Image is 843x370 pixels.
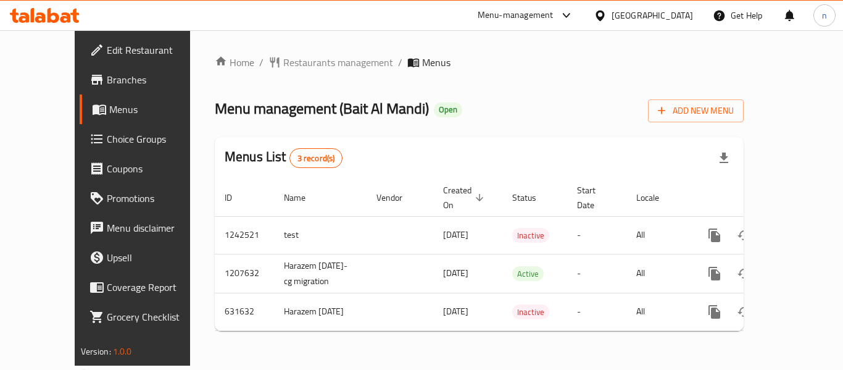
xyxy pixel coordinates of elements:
button: Add New Menu [648,99,744,122]
span: Status [512,190,552,205]
span: Inactive [512,229,549,243]
th: Actions [690,179,828,217]
div: [GEOGRAPHIC_DATA] [612,9,693,22]
td: - [567,293,626,330]
span: Version: [81,343,111,359]
td: All [626,216,690,254]
span: Vendor [376,190,418,205]
span: Edit Restaurant [107,43,206,57]
button: more [700,259,729,288]
a: Choice Groups [80,124,215,154]
li: / [259,55,264,70]
span: Locale [636,190,675,205]
div: Total records count [289,148,343,168]
span: Grocery Checklist [107,309,206,324]
span: Menus [422,55,451,70]
span: Menu management ( Bait Al Mandi ) [215,95,429,122]
td: All [626,254,690,293]
nav: breadcrumb [215,55,744,70]
a: Coupons [80,154,215,183]
li: / [398,55,402,70]
span: Open [434,104,462,115]
div: Inactive [512,305,549,319]
button: Change Status [729,297,759,327]
span: Inactive [512,305,549,319]
td: 631632 [215,293,274,330]
a: Grocery Checklist [80,302,215,332]
span: Menu disclaimer [107,221,206,235]
span: Coverage Report [107,280,206,295]
span: 1.0.0 [113,343,132,359]
button: more [700,221,729,250]
button: Change Status [729,259,759,288]
a: Coverage Report [80,272,215,302]
div: Active [512,266,544,281]
td: 1242521 [215,216,274,254]
div: Export file [709,143,739,173]
td: - [567,216,626,254]
span: [DATE] [443,303,468,319]
div: Open [434,103,462,117]
a: Menu disclaimer [80,213,215,243]
span: Add New Menu [658,103,734,119]
span: ID [225,190,248,205]
a: Edit Restaurant [80,35,215,65]
div: Menu-management [478,8,554,23]
span: Restaurants management [283,55,393,70]
td: - [567,254,626,293]
span: Created On [443,183,488,212]
a: Promotions [80,183,215,213]
a: Menus [80,95,215,124]
td: 1207632 [215,254,274,293]
span: Branches [107,72,206,87]
span: Promotions [107,191,206,206]
span: [DATE] [443,227,468,243]
button: Change Status [729,221,759,250]
span: Name [284,190,322,205]
span: Active [512,267,544,281]
span: Start Date [577,183,612,212]
td: Harazem [DATE]-cg migration [274,254,367,293]
h2: Menus List [225,148,343,168]
a: Upsell [80,243,215,272]
span: Upsell [107,250,206,265]
a: Branches [80,65,215,95]
span: n [822,9,827,22]
span: [DATE] [443,265,468,281]
span: Choice Groups [107,132,206,146]
td: test [274,216,367,254]
span: Menus [109,102,206,117]
button: more [700,297,729,327]
td: Harazem [DATE] [274,293,367,330]
span: Coupons [107,161,206,176]
a: Home [215,55,254,70]
table: enhanced table [215,179,828,331]
span: 3 record(s) [290,153,343,164]
td: All [626,293,690,330]
a: Restaurants management [268,55,393,70]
